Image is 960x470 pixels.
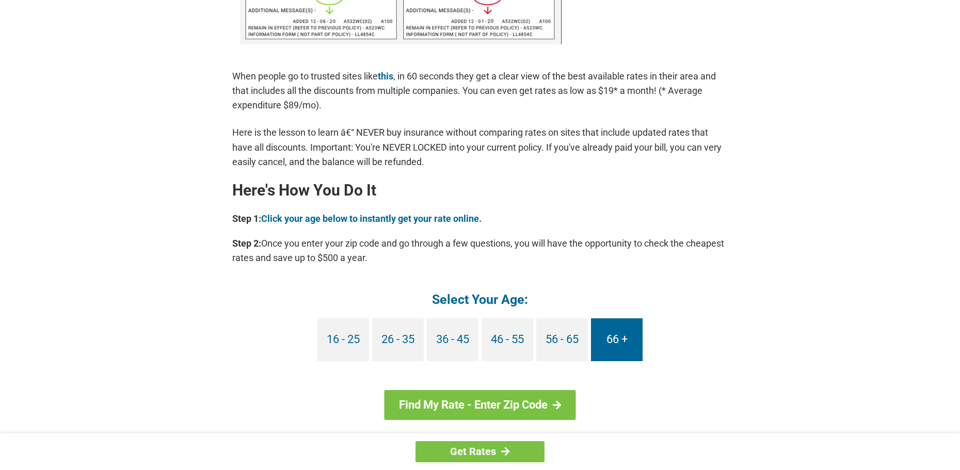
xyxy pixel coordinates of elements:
[232,238,261,249] b: Step 2:
[232,291,728,308] h4: Select Your Age:
[385,390,576,420] a: Find My Rate - Enter Zip Code
[372,318,424,361] a: 26 - 35
[482,318,533,361] a: 46 - 55
[261,213,482,224] a: Click your age below to instantly get your rate online.
[232,125,728,169] p: Here is the lesson to learn â€“ NEVER buy insurance without comparing rates on sites that include...
[232,236,728,265] p: Once you enter your zip code and go through a few questions, you will have the opportunity to che...
[591,318,643,361] a: 66 +
[427,318,478,361] a: 36 - 45
[232,182,728,199] h2: Here's How You Do It
[317,318,369,361] a: 16 - 25
[415,441,545,462] a: Get Rates
[536,318,588,361] a: 56 - 65
[232,213,261,224] b: Step 1:
[378,71,393,82] a: this
[232,69,728,112] p: When people go to trusted sites like , in 60 seconds they get a clear view of the best available ...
